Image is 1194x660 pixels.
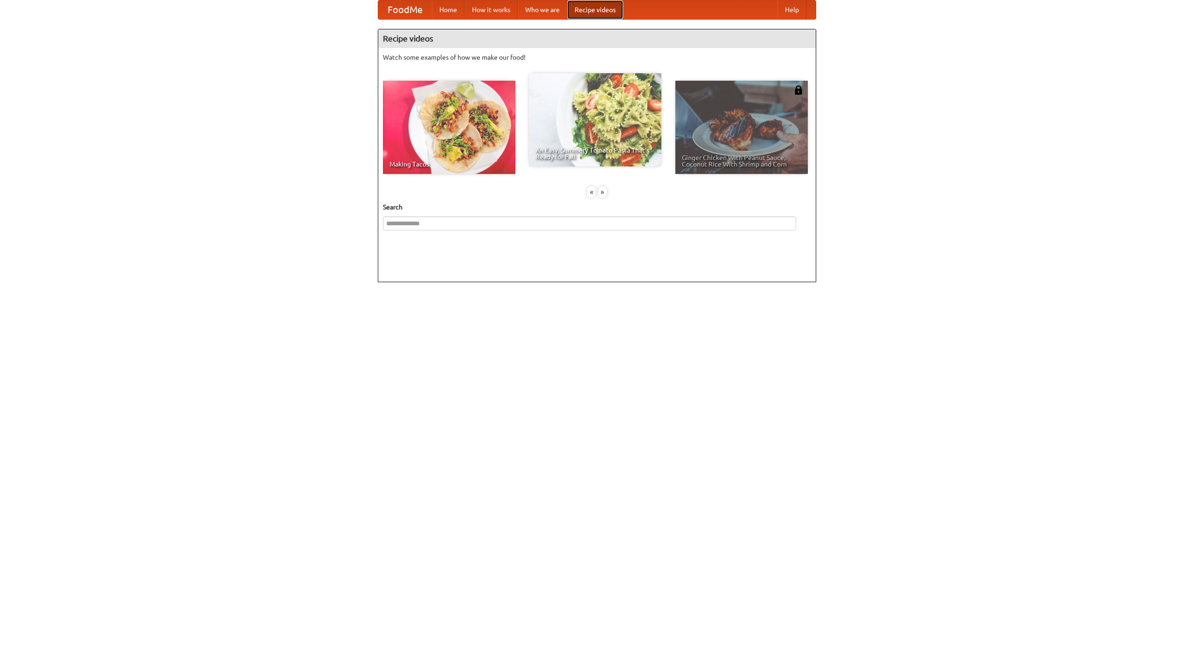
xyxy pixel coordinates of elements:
p: Watch some examples of how we make our food! [383,53,811,62]
span: Making Tacos [389,161,509,167]
a: Help [777,0,806,19]
div: » [598,186,607,198]
a: An Easy, Summery Tomato Pasta That's Ready for Fall [529,73,661,167]
div: « [587,186,596,198]
img: 483408.png [794,85,803,95]
a: Home [432,0,465,19]
a: Making Tacos [383,81,515,174]
span: An Easy, Summery Tomato Pasta That's Ready for Fall [535,147,655,160]
a: FoodMe [378,0,432,19]
a: Recipe videos [567,0,623,19]
h4: Recipe videos [378,29,816,48]
a: How it works [465,0,518,19]
h5: Search [383,202,811,212]
a: Who we are [518,0,567,19]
